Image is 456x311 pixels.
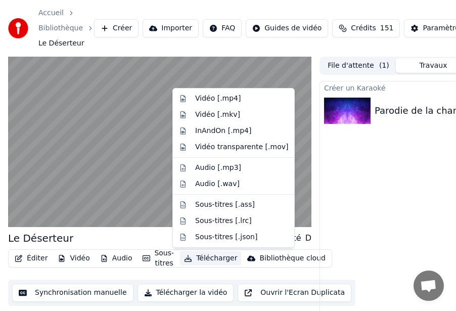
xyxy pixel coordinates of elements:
div: Sous-titres [.json] [195,232,257,242]
nav: breadcrumb [38,8,94,49]
div: Vidéo transparente [.mov] [195,142,288,152]
div: D [305,232,311,244]
div: Le Déserteur [8,231,73,245]
img: youka [8,18,28,38]
span: Crédits [351,23,376,33]
div: Tonalité [270,232,301,244]
button: Guides de vidéo [246,19,328,37]
div: Bibliothèque cloud [259,253,325,263]
button: Ouvrir l'Ecran Duplicata [238,284,351,302]
div: Sous-titres [.lrc] [195,216,252,226]
button: Éditer [11,251,52,265]
div: InAndOn [.mp4] [195,126,252,136]
div: Audio [.wav] [195,179,240,189]
span: Le Déserteur [38,38,84,49]
button: Audio [96,251,136,265]
div: Ouvrir le chat [414,271,444,301]
button: Importer [143,19,199,37]
button: Crédits151 [332,19,400,37]
span: ( 1 ) [379,61,389,71]
button: Sous-titres [139,246,178,271]
button: File d'attente [321,58,396,73]
button: Synchronisation manuelle [12,284,133,302]
button: Créer [94,19,139,37]
button: Vidéo [54,251,94,265]
div: Audio [.mp3] [195,163,241,173]
div: Sous-titres [.ass] [195,200,255,210]
button: Télécharger [180,251,241,265]
a: Accueil [38,8,64,18]
a: Bibliothèque [38,23,83,33]
div: Vidéo [.mp4] [195,94,241,104]
span: 151 [380,23,394,33]
button: Télécharger la vidéo [138,284,234,302]
button: FAQ [203,19,242,37]
div: Vidéo [.mkv] [195,110,240,120]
